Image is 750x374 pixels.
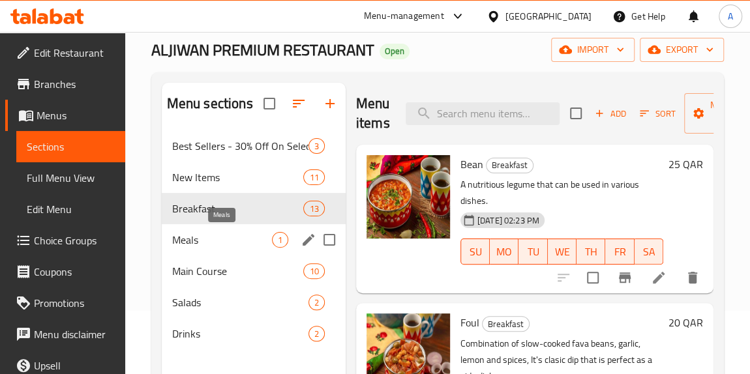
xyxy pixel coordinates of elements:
[605,238,634,265] button: FR
[635,238,663,265] button: SA
[303,169,324,185] div: items
[593,106,628,121] span: Add
[162,255,346,287] div: Main Course10
[162,224,346,255] div: Meals1edit
[406,102,560,125] input: search
[172,326,308,341] span: Drinks
[590,104,631,124] span: Add item
[380,44,410,59] div: Open
[37,108,115,123] span: Menus
[314,88,346,119] button: Add section
[356,94,390,133] h2: Menu items
[308,138,325,154] div: items
[27,201,115,217] span: Edit Menu
[482,316,530,332] div: Breakfast
[728,9,733,23] span: A
[562,100,590,127] span: Select section
[172,232,272,248] span: Meals
[551,38,635,62] button: import
[490,238,518,265] button: MO
[5,319,125,350] a: Menu disclaimer
[609,262,640,293] button: Branch-specific-item
[631,104,684,124] span: Sort items
[172,201,304,216] span: Breakfast
[162,193,346,224] div: Breakfast13
[172,263,304,279] span: Main Course
[303,201,324,216] div: items
[162,125,346,354] nav: Menu sections
[16,131,125,162] a: Sections
[283,88,314,119] span: Sort sections
[5,100,125,131] a: Menus
[637,104,679,124] button: Sort
[162,130,346,162] div: Best Sellers - 30% Off On Selected Items3
[650,42,713,58] span: export
[610,242,629,261] span: FR
[299,230,318,250] button: edit
[677,262,708,293] button: delete
[5,256,125,287] a: Coupons
[309,328,324,340] span: 2
[172,169,304,185] span: New Items
[167,94,253,113] h2: Menu sections
[380,46,410,57] span: Open
[34,45,115,61] span: Edit Restaurant
[668,155,703,173] h6: 25 QAR
[651,270,667,285] a: Edit menu item
[460,154,483,174] span: Bean
[304,203,323,215] span: 13
[668,313,703,332] h6: 20 QAR
[5,68,125,100] a: Branches
[151,35,374,65] span: ALJIWAN PREMIUM RESTAURANT
[5,225,125,256] a: Choice Groups
[460,238,490,265] button: SU
[553,242,571,261] span: WE
[172,295,308,310] span: Salads
[364,8,444,24] div: Menu-management
[466,242,485,261] span: SU
[582,242,600,261] span: TH
[27,170,115,186] span: Full Menu View
[34,326,115,342] span: Menu disclaimer
[273,234,288,246] span: 1
[162,318,346,349] div: Drinks2
[640,38,724,62] button: export
[5,37,125,68] a: Edit Restaurant
[472,214,545,227] span: [DATE] 02:23 PM
[460,177,663,209] p: A nutritious legume that can be used in various dishes.
[579,264,607,291] span: Select to update
[460,313,479,332] span: Foul
[562,42,624,58] span: import
[590,104,631,124] button: Add
[577,238,605,265] button: TH
[34,264,115,280] span: Coupons
[5,287,125,319] a: Promotions
[548,238,577,265] button: WE
[524,242,542,261] span: TU
[640,242,658,261] span: SA
[367,155,450,238] img: Bean
[309,296,324,309] span: 2
[495,242,513,261] span: MO
[640,106,676,121] span: Sort
[256,90,283,117] span: Select all sections
[34,295,115,311] span: Promotions
[505,9,592,23] div: [GEOGRAPHIC_DATA]
[487,158,533,173] span: Breakfast
[34,76,115,92] span: Branches
[162,287,346,318] div: Salads2
[27,139,115,154] span: Sections
[304,265,323,278] span: 10
[16,194,125,225] a: Edit Menu
[304,171,323,184] span: 11
[16,162,125,194] a: Full Menu View
[309,140,324,152] span: 3
[172,138,308,154] span: Best Sellers - 30% Off On Selected Items
[308,326,325,341] div: items
[518,238,547,265] button: TU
